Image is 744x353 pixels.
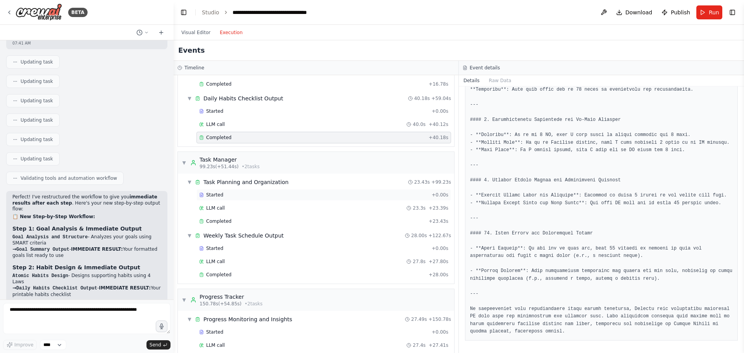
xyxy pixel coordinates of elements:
[71,246,123,252] strong: IMMEDIATE RESULT:
[414,95,430,102] span: 40.18s
[242,164,260,170] span: • 2 task s
[150,342,161,348] span: Send
[15,3,62,21] img: Logo
[432,329,448,335] span: + 0.00s
[12,273,68,279] code: Atomic Habits Design
[429,81,448,87] span: + 16.78s
[12,264,140,270] strong: Step 2: Habit Design & Immediate Output
[206,121,225,127] span: LLM call
[470,65,500,71] h3: Event details
[14,342,33,348] span: Improve
[206,192,223,198] span: Started
[432,245,448,251] span: + 0.00s
[613,5,656,19] button: Download
[429,342,448,348] span: + 27.41s
[12,234,88,240] code: Goal Analysis and Structure
[431,95,451,102] span: + 59.04s
[203,315,292,323] div: Progress Monitoring and Insights
[432,192,448,198] span: + 0.00s
[484,75,516,86] button: Raw Data
[68,8,88,17] div: BETA
[671,9,690,16] span: Publish
[203,178,289,186] div: Task Planning and Organization
[413,121,425,127] span: 40.0s
[429,121,448,127] span: + 40.12s
[178,45,205,56] h2: Events
[187,232,192,239] span: ▼
[727,7,738,18] button: Show right sidebar
[12,214,95,219] strong: 📋 New Step-by-Step Workflow:
[206,245,223,251] span: Started
[413,342,425,348] span: 27.4s
[156,320,167,332] button: Click to speak your automation idea
[12,40,161,46] div: 07:41 AM
[12,246,69,252] strong: →
[215,28,247,37] button: Execution
[21,98,53,104] span: Updating task
[429,258,448,265] span: + 27.80s
[414,179,430,185] span: 23.43s
[658,5,693,19] button: Publish
[203,95,283,102] div: Daily Habits Checklist Output
[21,117,53,123] span: Updating task
[411,232,427,239] span: 28.00s
[200,301,241,307] span: 150.78s (+54.85s)
[206,81,231,87] span: Completed
[12,285,97,291] strong: →
[709,9,719,16] span: Run
[206,329,223,335] span: Started
[206,272,231,278] span: Completed
[431,179,451,185] span: + 99.23s
[206,205,225,211] span: LLM call
[12,246,161,259] li: - Your formatted goals list ready to use
[429,134,448,141] span: + 40.18s
[21,156,53,162] span: Updating task
[146,340,170,350] button: Send
[21,59,53,65] span: Updating task
[12,273,161,285] li: - Designs supporting habits using 4 Laws
[429,316,451,322] span: + 150.78s
[177,28,215,37] button: Visual Editor
[187,95,192,102] span: ▼
[429,205,448,211] span: + 23.39s
[182,160,186,166] span: ▼
[206,134,231,141] span: Completed
[459,75,484,86] button: Details
[155,28,167,37] button: Start a new chat
[200,293,263,301] div: Progress Tracker
[99,285,151,291] strong: IMMEDIATE RESULT:
[411,316,427,322] span: 27.49s
[178,7,189,18] button: Hide left sidebar
[413,258,425,265] span: 27.8s
[187,316,192,322] span: ▼
[202,9,219,15] a: Studio
[12,226,142,232] strong: Step 1: Goal Analysis & Immediate Output
[413,205,425,211] span: 23.3s
[625,9,653,16] span: Download
[182,297,186,303] span: ▼
[12,234,161,246] li: - Analyzes your goals using SMART criteria
[429,232,451,239] span: + 122.67s
[432,108,448,114] span: + 0.00s
[429,272,448,278] span: + 28.00s
[133,28,152,37] button: Switch to previous chat
[21,175,117,181] span: Validating tools and automation workflow
[203,232,284,239] div: Weekly Task Schedule Output
[187,179,192,185] span: ▼
[206,258,225,265] span: LLM call
[3,340,37,350] button: Improve
[12,194,157,206] strong: immediate results after each step
[184,65,204,71] h3: Timeline
[429,218,448,224] span: + 23.43s
[21,78,53,84] span: Updating task
[202,9,320,16] nav: breadcrumb
[16,247,69,252] code: Goal Summary Output
[12,285,161,298] li: - Your printable habits checklist
[12,194,161,212] p: Perfect! I've restructured the workflow to give you . Here's your new step-by-step output flow:
[245,301,262,307] span: • 2 task s
[200,164,239,170] span: 99.23s (+51.44s)
[206,218,231,224] span: Completed
[696,5,722,19] button: Run
[206,108,223,114] span: Started
[21,136,53,143] span: Updating task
